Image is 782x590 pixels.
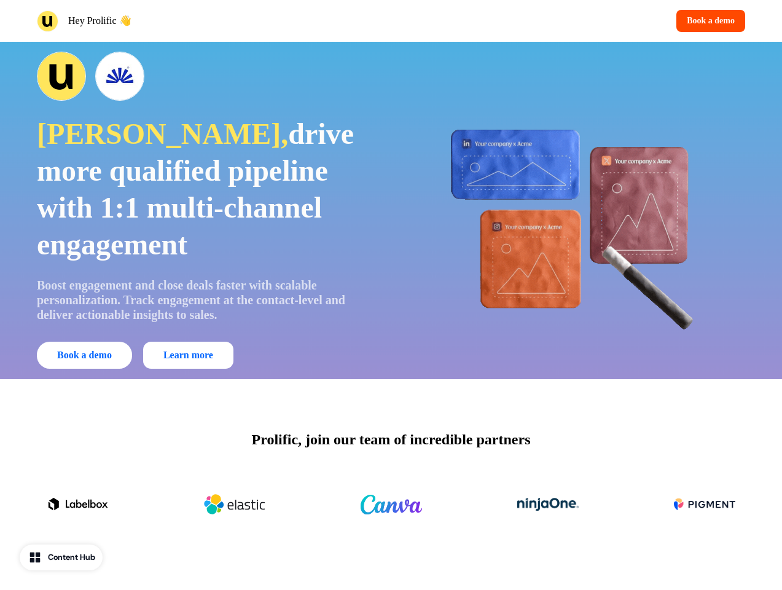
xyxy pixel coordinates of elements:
[48,551,95,564] div: Content Hub
[37,117,288,150] span: [PERSON_NAME],
[20,545,103,570] button: Content Hub
[143,342,233,369] a: Learn more
[37,342,132,369] button: Book a demo
[252,428,531,450] p: Prolific, join our team of incredible partners
[37,278,374,322] p: Boost engagement and close deals faster with scalable personalization. Track engagement at the co...
[676,10,745,32] button: Book a demo
[68,14,131,28] p: Hey Prolific 👋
